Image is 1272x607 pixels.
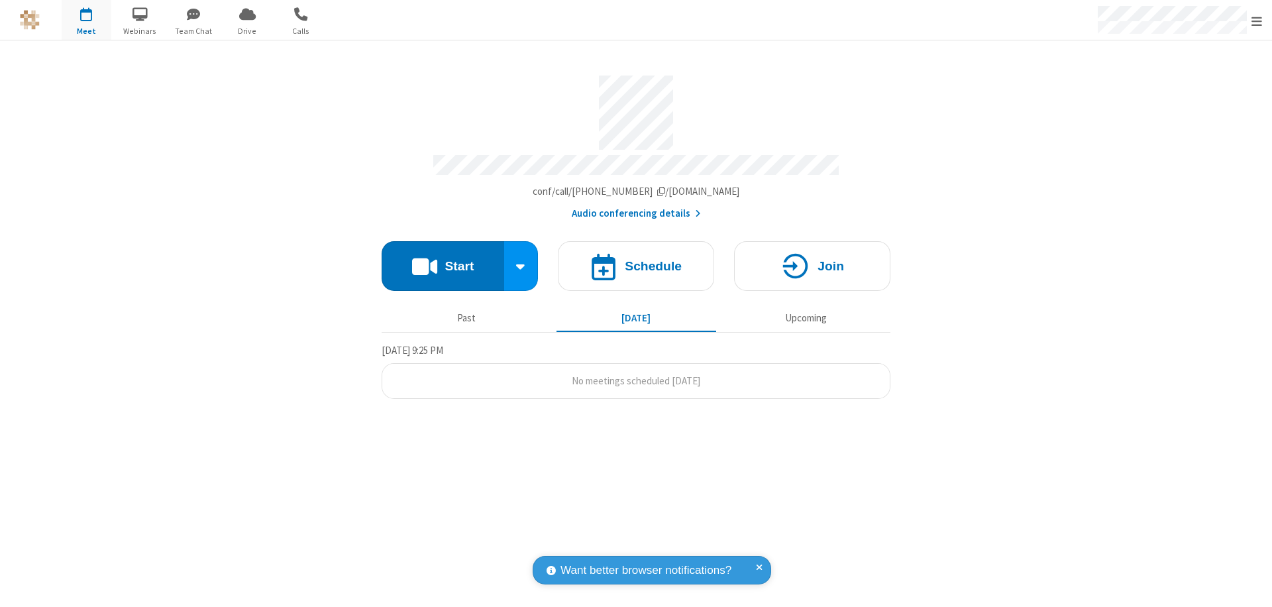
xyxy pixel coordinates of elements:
[382,66,890,221] section: Account details
[382,344,443,357] span: [DATE] 9:25 PM
[504,241,539,291] div: Start conference options
[445,260,474,272] h4: Start
[572,374,700,387] span: No meetings scheduled [DATE]
[572,206,701,221] button: Audio conferencing details
[533,185,740,197] span: Copy my meeting room link
[558,241,714,291] button: Schedule
[533,184,740,199] button: Copy my meeting room linkCopy my meeting room link
[556,305,716,331] button: [DATE]
[115,25,165,37] span: Webinars
[387,305,547,331] button: Past
[276,25,326,37] span: Calls
[818,260,844,272] h4: Join
[223,25,272,37] span: Drive
[625,260,682,272] h4: Schedule
[726,305,886,331] button: Upcoming
[734,241,890,291] button: Join
[382,343,890,400] section: Today's Meetings
[169,25,219,37] span: Team Chat
[20,10,40,30] img: QA Selenium DO NOT DELETE OR CHANGE
[62,25,111,37] span: Meet
[560,562,731,579] span: Want better browser notifications?
[382,241,504,291] button: Start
